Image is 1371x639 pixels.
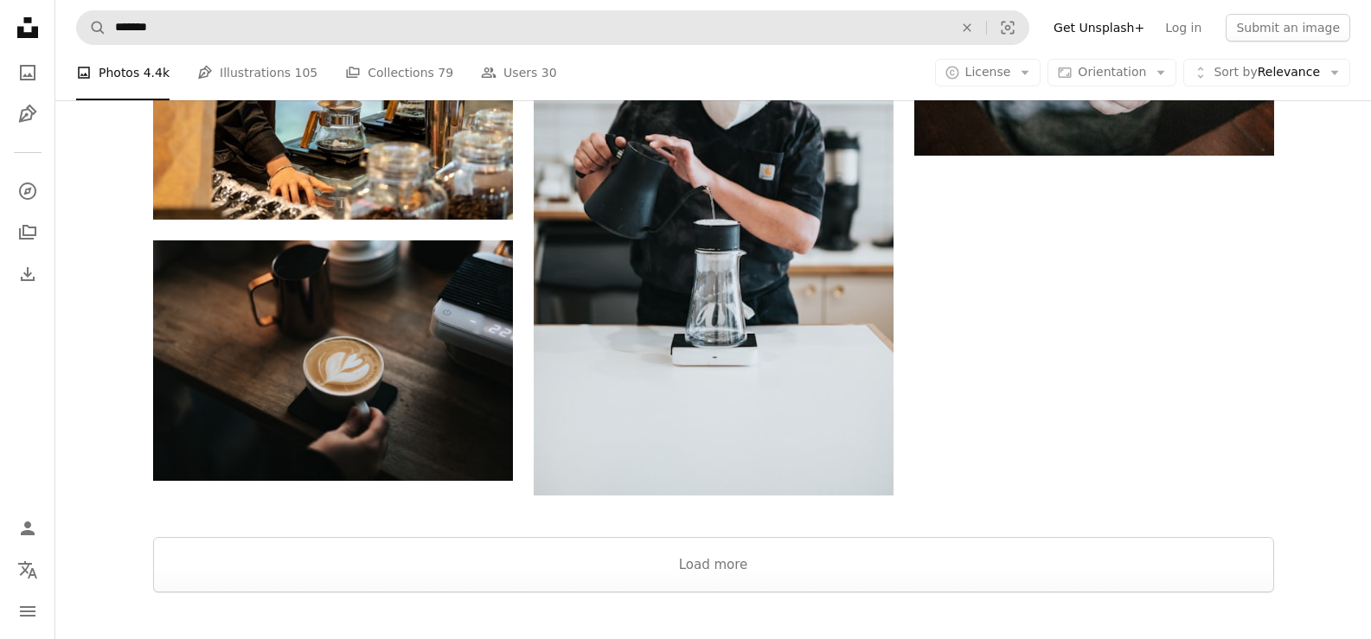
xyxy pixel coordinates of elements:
button: Search Unsplash [77,11,106,44]
a: Photos [10,55,45,90]
a: Collections 79 [345,45,453,100]
span: Relevance [1214,64,1320,81]
a: man in black and white polo shirt pouring water on black ceramic mug [534,218,894,233]
a: Illustrations [10,97,45,131]
span: 30 [541,63,557,82]
a: Explore [10,174,45,208]
a: Download History [10,257,45,291]
span: 79 [438,63,453,82]
a: Get Unsplash+ [1043,14,1155,42]
a: Collections [10,215,45,250]
button: Menu [10,594,45,629]
button: Clear [948,11,986,44]
a: Users 30 [481,45,557,100]
span: 105 [295,63,318,82]
img: a person holding a cup of coffee on top of a wooden table [153,240,513,480]
a: Illustrations 105 [197,45,317,100]
span: License [965,65,1011,79]
button: Visual search [987,11,1028,44]
button: License [935,59,1041,86]
a: a person holding a cup of coffee on top of a wooden table [153,353,513,368]
span: Orientation [1078,65,1146,79]
button: Sort byRelevance [1183,59,1350,86]
button: Submit an image [1226,14,1350,42]
a: Log in [1155,14,1212,42]
a: Home — Unsplash [10,10,45,48]
a: person pouring coffee on coffee cup [153,92,513,107]
a: Log in / Sign up [10,511,45,546]
button: Load more [153,537,1274,592]
button: Orientation [1047,59,1176,86]
form: Find visuals sitewide [76,10,1029,45]
button: Language [10,553,45,587]
span: Sort by [1214,65,1257,79]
